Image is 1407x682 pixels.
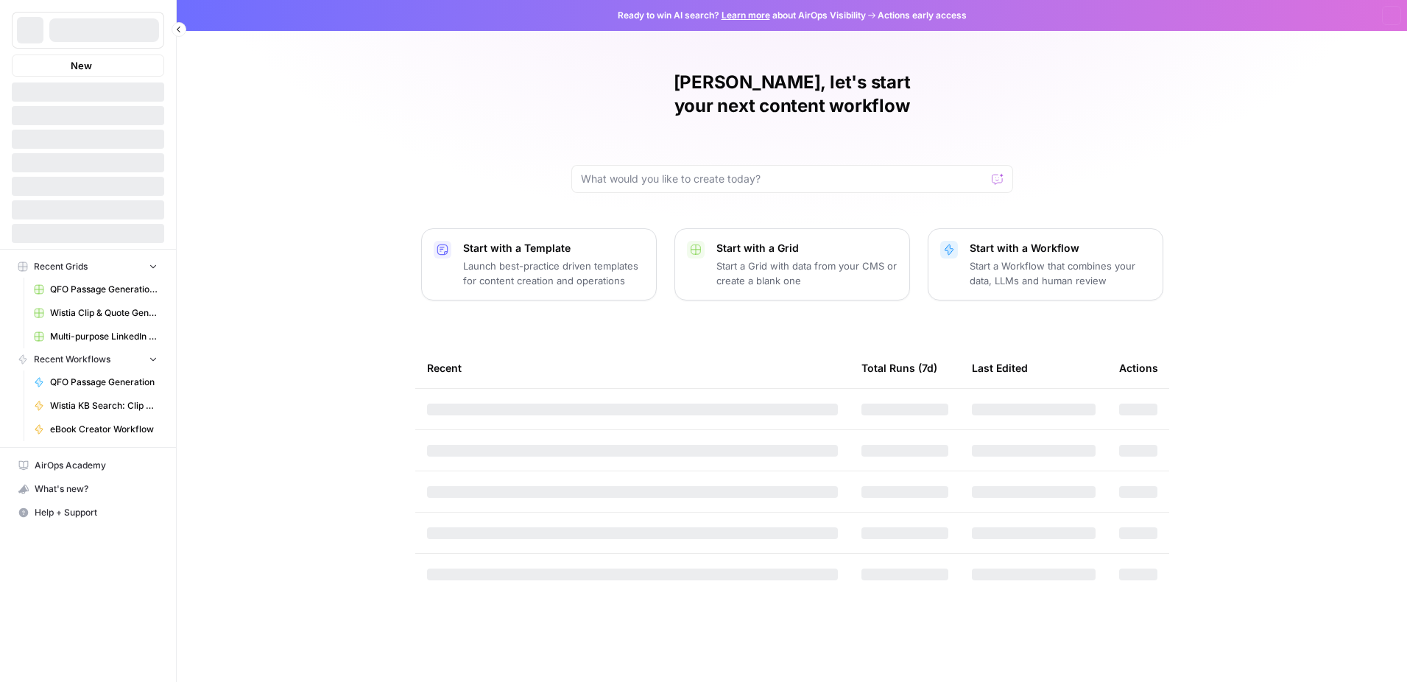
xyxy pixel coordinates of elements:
div: Actions [1119,348,1158,388]
div: Recent [427,348,838,388]
p: Start with a Grid [716,241,898,256]
a: Wistia Clip & Quote Generator [27,301,164,325]
button: New [12,55,164,77]
a: QFO Passage Generation Grid (PMA) [27,278,164,301]
span: AirOps Academy [35,459,158,472]
p: Start a Grid with data from your CMS or create a blank one [716,259,898,288]
span: QFO Passage Generation Grid (PMA) [50,283,158,296]
span: Recent Workflows [34,353,110,366]
span: eBook Creator Workflow [50,423,158,436]
span: Recent Grids [34,260,88,273]
button: Start with a WorkflowStart a Workflow that combines your data, LLMs and human review [928,228,1163,300]
a: eBook Creator Workflow [27,418,164,441]
div: What's new? [13,478,163,500]
button: Start with a TemplateLaunch best-practice driven templates for content creation and operations [421,228,657,300]
h1: [PERSON_NAME], let's start your next content workflow [571,71,1013,118]
span: Wistia KB Search: Clip & Takeaway Generator [50,399,158,412]
span: Multi-purpose LinkedIn Workflow Grid [50,330,158,343]
a: QFO Passage Generation [27,370,164,394]
p: Launch best-practice driven templates for content creation and operations [463,259,644,288]
button: Recent Grids [12,256,164,278]
p: Start with a Template [463,241,644,256]
button: Start with a GridStart a Grid with data from your CMS or create a blank one [674,228,910,300]
span: Help + Support [35,506,158,519]
p: Start a Workflow that combines your data, LLMs and human review [970,259,1151,288]
button: What's new? [12,477,164,501]
button: Help + Support [12,501,164,524]
span: New [71,58,92,73]
a: Wistia KB Search: Clip & Takeaway Generator [27,394,164,418]
span: Actions early access [878,9,967,22]
span: QFO Passage Generation [50,376,158,389]
div: Total Runs (7d) [861,348,937,388]
a: Multi-purpose LinkedIn Workflow Grid [27,325,164,348]
div: Last Edited [972,348,1028,388]
a: AirOps Academy [12,454,164,477]
p: Start with a Workflow [970,241,1151,256]
input: What would you like to create today? [581,172,986,186]
a: Learn more [722,10,770,21]
span: Ready to win AI search? about AirOps Visibility [618,9,866,22]
button: Recent Workflows [12,348,164,370]
span: Wistia Clip & Quote Generator [50,306,158,320]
